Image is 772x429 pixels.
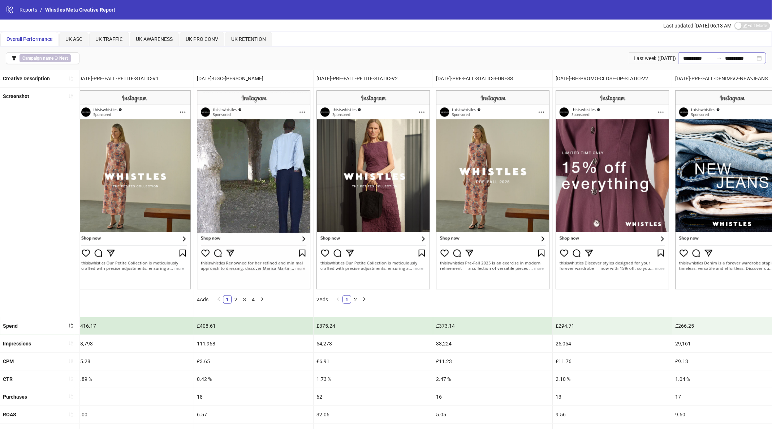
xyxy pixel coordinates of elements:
span: ∋ [20,54,71,62]
div: 0.42 % [194,370,313,388]
li: 2 [232,295,240,304]
div: 2.47 % [433,370,552,388]
div: 9.56 [553,406,672,423]
b: Campaign name [22,56,53,61]
b: Screenshot [3,93,29,99]
span: sort-ascending [68,412,73,417]
div: £11.76 [553,353,672,370]
span: UK TRAFFIC [95,36,123,42]
span: sort-ascending [68,76,73,81]
div: £6.91 [314,353,433,370]
div: [DATE]-UGC-[PERSON_NAME] [194,70,313,87]
span: right [260,297,264,301]
b: Nest [59,56,68,61]
span: sort-ascending [68,341,73,346]
button: right [360,295,368,304]
span: left [216,297,221,301]
img: Screenshot 6899449253931 [556,90,669,289]
span: filter [12,56,17,61]
b: Spend [3,323,18,329]
li: 1 [223,295,232,304]
div: 2.89 % [74,370,194,388]
span: 4 Ads [197,297,208,302]
div: 16 [433,388,552,405]
a: 2 [232,296,240,303]
li: 2 [351,295,360,304]
div: 1.73 % [314,370,433,388]
button: left [214,295,223,304]
div: £11.23 [433,353,552,370]
a: 2 [352,296,359,303]
span: Whistles Meta Creative Report [45,7,115,13]
a: 4 [249,296,257,303]
div: £294.71 [553,317,672,335]
div: 6.57 [194,406,313,423]
div: £408.61 [194,317,313,335]
span: UK RETENTION [231,36,266,42]
div: Last week ([DATE]) [629,52,679,64]
span: sort-ascending [68,358,73,364]
div: £375.24 [314,317,433,335]
div: 13 [553,388,672,405]
a: 3 [241,296,249,303]
span: UK ASC [65,36,82,42]
button: right [258,295,266,304]
a: 1 [343,296,351,303]
button: left [334,295,342,304]
div: 5.05 [433,406,552,423]
div: £3.65 [194,353,313,370]
div: 0 [74,388,194,405]
div: [DATE]-PRE-FALL-PETITE-STATIC-V2 [314,70,433,87]
a: 1 [223,296,231,303]
img: Screenshot 6899456290931 [316,90,430,289]
b: Creative Description [3,76,50,81]
span: left [336,297,340,301]
div: 0.00 [74,406,194,423]
div: [DATE]-PRE-FALL-STATIC-3-DRESS [433,70,552,87]
li: 1 [342,295,351,304]
span: sort-ascending [68,94,73,99]
div: 111,968 [194,335,313,352]
span: right [362,297,366,301]
div: £5.28 [74,353,194,370]
div: 18 [194,388,313,405]
span: sort-ascending [68,376,73,381]
li: Next Page [360,295,368,304]
li: 3 [240,295,249,304]
span: 2 Ads [316,297,328,302]
li: Next Page [258,295,266,304]
li: / [40,6,42,14]
span: to [716,55,722,61]
span: sort-ascending [68,394,73,399]
div: 32.06 [314,406,433,423]
b: Purchases [3,394,27,400]
div: 62 [314,388,433,405]
img: Screenshot 6900658988331 [197,90,310,289]
span: Overall Performance [7,36,52,42]
div: 54,273 [314,335,433,352]
li: Previous Page [334,295,342,304]
div: 78,793 [74,335,194,352]
span: sort-descending [68,323,73,328]
img: Screenshot 6870965888931 [436,90,549,289]
div: [DATE]-PRE-FALL-PETITE-STATIC-V1 [74,70,194,87]
li: Previous Page [214,295,223,304]
span: Last updated [DATE] 06:13 AM [663,23,732,29]
b: Impressions [3,341,31,347]
b: ROAS [3,412,16,417]
img: Screenshot 6891993178731 [77,90,191,289]
div: £373.14 [433,317,552,335]
div: 2.10 % [553,370,672,388]
span: swap-right [716,55,722,61]
span: UK PRO CONV [186,36,218,42]
a: Reports [18,6,39,14]
div: 33,224 [433,335,552,352]
button: Campaign name ∋ Nest [6,52,79,64]
li: 4 [249,295,258,304]
span: UK AWARENESS [136,36,173,42]
b: CTR [3,376,13,382]
div: £416.17 [74,317,194,335]
div: [DATE]-BH-PROMO-CLOSE-UP-STATIC-V2 [553,70,672,87]
div: 25,054 [553,335,672,352]
b: CPM [3,358,14,364]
